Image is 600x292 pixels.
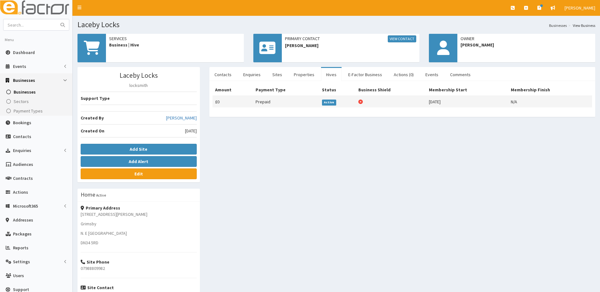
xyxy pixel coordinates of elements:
[13,217,33,223] span: Addresses
[129,159,148,164] b: Add Alert
[14,89,36,95] span: Businesses
[13,245,28,251] span: Reports
[3,19,57,30] input: Search...
[130,146,147,152] b: Add Site
[109,42,241,48] span: Business | Hive
[13,203,38,209] span: Microsoft365
[253,96,319,107] td: Prepaid
[343,68,387,81] a: E-Factor Business
[420,68,443,81] a: Events
[13,148,31,153] span: Enquiries
[81,285,114,290] strong: Site Contact
[213,96,253,107] td: £0
[2,87,72,97] a: Businesses
[14,108,43,114] span: Payment Types
[388,35,416,42] a: View Contact
[13,273,24,278] span: Users
[565,5,595,11] span: [PERSON_NAME]
[253,84,319,96] th: Payment Type
[166,115,197,121] a: [PERSON_NAME]
[13,64,26,69] span: Events
[461,35,592,42] span: Owner
[2,97,72,106] a: Sectors
[289,68,319,81] a: Properties
[81,205,120,211] strong: Primary Address
[319,84,356,96] th: Status
[267,68,287,81] a: Sites
[13,120,31,125] span: Bookings
[426,96,508,107] td: [DATE]
[77,21,595,29] h1: Laceby Locks
[81,168,197,179] a: Edit
[389,68,419,81] a: Actions (0)
[445,68,476,81] a: Comments
[13,189,28,195] span: Actions
[13,259,30,265] span: Settings
[109,35,241,42] span: Services
[185,128,197,134] span: [DATE]
[81,211,197,217] p: [STREET_ADDRESS][PERSON_NAME]
[209,68,237,81] a: Contacts
[81,128,104,134] b: Created On
[81,221,197,227] p: Grimsby
[81,156,197,167] button: Add Alert
[81,72,197,79] h3: Laceby Locks
[285,42,417,49] span: [PERSON_NAME]
[81,192,95,198] h3: Home
[2,106,72,116] a: Payment Types
[426,84,508,96] th: Membership Start
[238,68,266,81] a: Enquiries
[321,68,342,81] a: Hives
[134,171,143,177] b: Edit
[81,95,110,101] b: Support Type
[13,50,35,55] span: Dashboard
[81,230,197,236] p: N. E [GEOGRAPHIC_DATA]
[13,134,31,139] span: Contacts
[567,23,595,28] li: View Business
[14,99,29,104] span: Sectors
[96,193,106,198] small: Active
[81,240,197,246] p: DN34 5RD
[356,84,426,96] th: Business Shield
[81,115,104,121] b: Created By
[13,231,32,237] span: Packages
[13,161,33,167] span: Audiences
[213,84,253,96] th: Amount
[81,259,109,265] strong: Site Phone
[461,42,592,48] span: [PERSON_NAME]
[322,100,336,105] span: Active
[13,175,33,181] span: Contracts
[13,77,35,83] span: Businesses
[285,35,417,42] span: Primary Contact
[81,265,197,271] p: 07988809982
[508,96,592,107] td: N/A
[81,82,197,88] p: locksmith
[508,84,592,96] th: Membership Finish
[549,23,567,28] a: Businesses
